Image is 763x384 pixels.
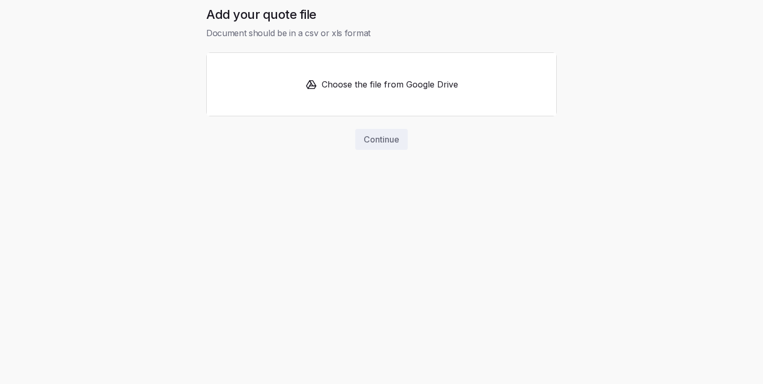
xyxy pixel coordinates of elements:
button: Choose the file from Google Drive [207,53,556,116]
button: Continue [355,129,408,150]
span: Choose the file from Google Drive [322,78,458,91]
svg: Google Drive logo [305,78,317,91]
span: Continue [364,133,399,146]
h1: Add your quote file [206,6,557,23]
span: Document should be in a csv or xls format [206,27,557,40]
